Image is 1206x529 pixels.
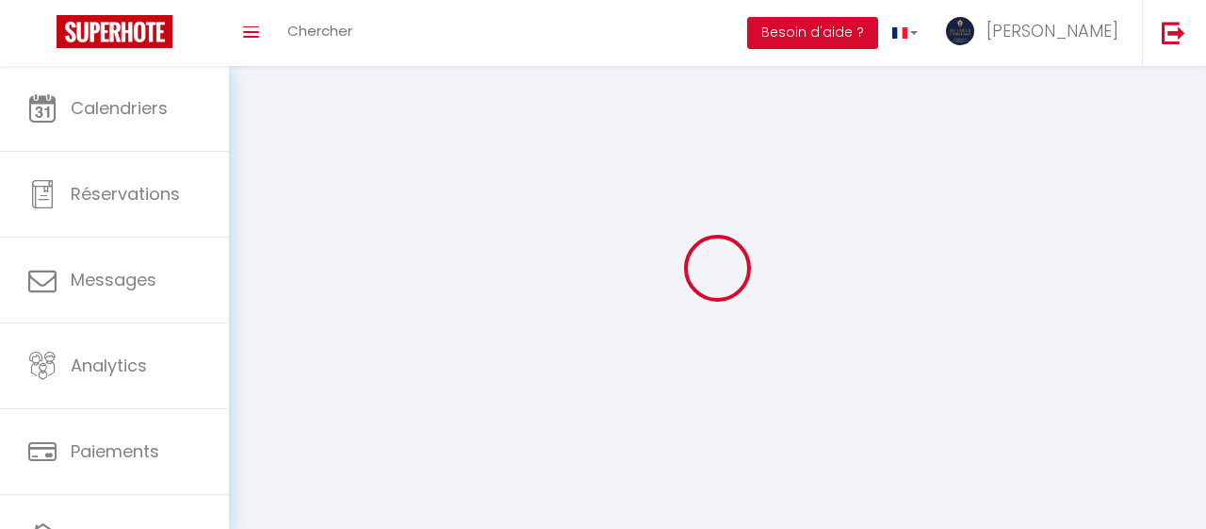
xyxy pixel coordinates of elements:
[747,17,878,49] button: Besoin d'aide ?
[986,19,1118,42] span: [PERSON_NAME]
[57,15,172,48] img: Super Booking
[71,96,168,120] span: Calendriers
[71,354,147,377] span: Analytics
[1162,21,1185,44] img: logout
[71,182,180,206] span: Réservations
[71,268,156,291] span: Messages
[71,439,159,463] span: Paiements
[287,21,352,41] span: Chercher
[946,17,974,45] img: ...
